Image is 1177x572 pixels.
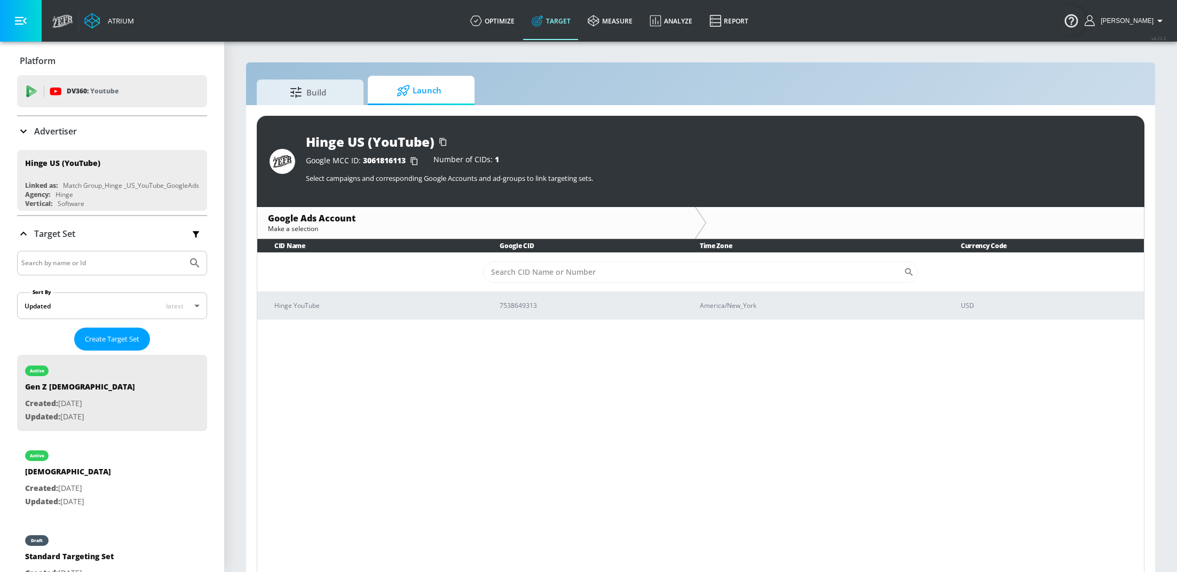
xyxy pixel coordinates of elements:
span: v 4.22.2 [1151,35,1166,41]
span: 1 [495,154,499,164]
span: 3061816113 [363,155,406,165]
div: Search CID Name or Number [483,261,918,283]
button: Open Resource Center [1056,5,1086,35]
p: USD [961,300,1135,311]
th: Currency Code [944,239,1144,252]
label: Sort By [30,289,53,296]
div: Number of CIDs: [433,156,499,166]
p: [DATE] [25,397,135,410]
div: Gen Z [DEMOGRAPHIC_DATA] [25,382,135,397]
p: America/New_York [700,300,935,311]
span: Created: [25,483,58,493]
div: active[DEMOGRAPHIC_DATA]Created:[DATE]Updated:[DATE] [17,440,207,516]
div: Match Group_Hinge _US_YouTube_GoogleAds [63,181,199,190]
input: Search by name or Id [21,256,183,270]
p: Platform [20,55,56,67]
span: login as: stephanie.wolklin@zefr.com [1096,17,1154,25]
div: Target Set [17,216,207,251]
div: Google Ads AccountMake a selection [257,207,694,239]
span: Created: [25,398,58,408]
th: Time Zone [683,239,944,252]
div: Advertiser [17,116,207,146]
span: Updated: [25,496,60,506]
div: activeGen Z [DEMOGRAPHIC_DATA]Created:[DATE]Updated:[DATE] [17,355,207,431]
span: Launch [378,78,460,104]
p: [DATE] [25,495,111,509]
div: Updated [25,301,51,311]
a: optimize [462,2,523,40]
span: Create Target Set [85,333,139,345]
p: Youtube [90,85,119,97]
a: Target [523,2,579,40]
div: Hinge US (YouTube)Linked as:Match Group_Hinge _US_YouTube_GoogleAdsAgency:HingeVertical:Software [17,150,207,211]
div: Hinge US (YouTube) [25,158,100,168]
div: draft [31,538,43,543]
th: CID Name [257,239,483,252]
div: [DEMOGRAPHIC_DATA] [25,466,111,482]
a: Report [701,2,757,40]
div: Atrium [104,16,134,26]
button: Create Target Set [74,328,150,351]
th: Google CID [483,239,683,252]
div: Google Ads Account [268,212,684,224]
p: [DATE] [25,410,135,424]
p: Hinge YouTube [274,300,474,311]
a: measure [579,2,641,40]
div: Platform [17,46,207,76]
p: DV360: [67,85,119,97]
div: Software [58,199,84,208]
div: Linked as: [25,181,58,190]
button: [PERSON_NAME] [1085,14,1166,27]
div: active [30,453,44,458]
p: Advertiser [34,125,77,137]
p: 7538649313 [500,300,674,311]
span: latest [166,301,184,311]
a: Atrium [84,13,134,29]
a: Analyze [641,2,701,40]
p: [DATE] [25,482,111,495]
div: Hinge [56,190,73,199]
div: Vertical: [25,199,52,208]
input: Search CID Name or Number [483,261,904,283]
span: Updated: [25,411,60,422]
div: Google MCC ID: [306,156,423,166]
div: DV360: Youtube [17,75,207,107]
span: Build [267,80,349,105]
div: Make a selection [268,224,684,233]
div: active [30,368,44,374]
div: Agency: [25,190,50,199]
p: Select campaigns and corresponding Google Accounts and ad-groups to link targeting sets. [306,173,1132,183]
p: Target Set [34,228,75,240]
div: Hinge US (YouTube) [306,133,435,150]
div: Standard Targeting Set [25,551,114,567]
